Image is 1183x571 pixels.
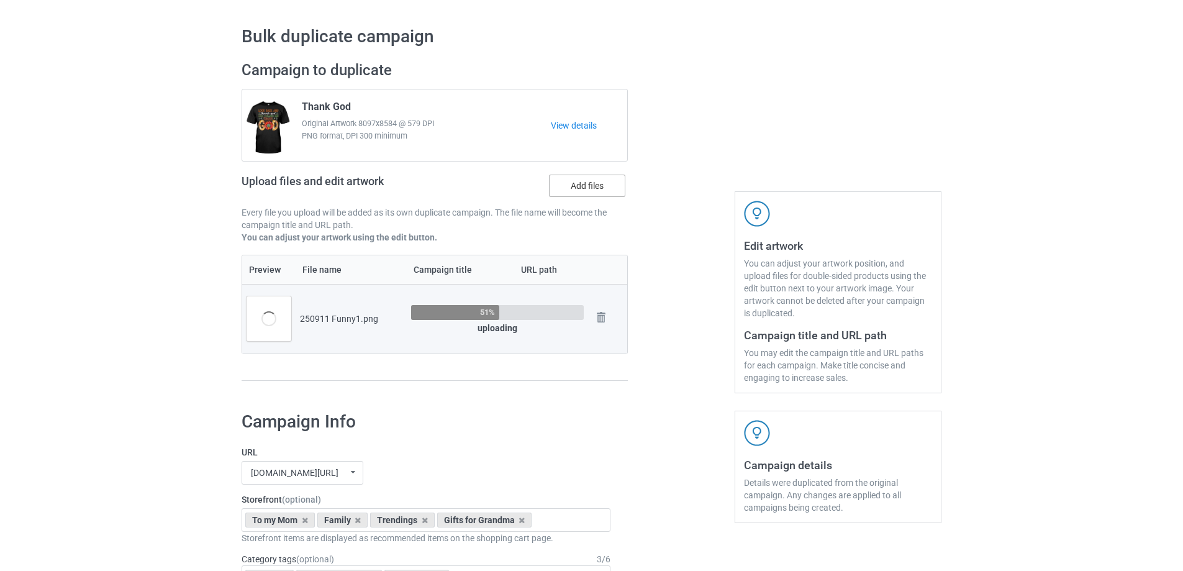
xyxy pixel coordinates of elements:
[242,25,941,48] h1: Bulk duplicate campaign
[514,255,588,284] th: URL path
[744,477,932,514] div: Details were duplicated from the original campaign. Any changes are applied to all campaigns bein...
[251,468,338,477] div: [DOMAIN_NAME][URL]
[242,232,437,242] b: You can adjust your artwork using the edit button.
[549,175,625,197] label: Add files
[744,458,932,472] h3: Campaign details
[592,309,610,326] img: svg+xml;base64,PD94bWwgdmVyc2lvbj0iMS4wIiBlbmNvZGluZz0iVVRGLTgiPz4KPHN2ZyB3aWR0aD0iMjhweCIgaGVpZ2...
[242,553,334,565] label: Category tags
[551,119,627,132] a: View details
[370,513,435,528] div: Trendings
[744,257,932,319] div: You can adjust your artwork position, and upload files for double-sided products using the edit b...
[242,446,610,459] label: URL
[744,201,770,227] img: svg+xml;base64,PD94bWwgdmVyc2lvbj0iMS4wIiBlbmNvZGluZz0iVVRGLTgiPz4KPHN2ZyB3aWR0aD0iNDJweCIgaGVpZ2...
[744,328,932,342] h3: Campaign title and URL path
[302,117,551,130] span: Original Artwork 8097x8584 @ 579 DPI
[480,308,495,316] div: 51%
[242,493,610,506] label: Storefront
[407,255,514,284] th: Campaign title
[744,239,932,253] h3: Edit artwork
[437,513,532,528] div: Gifts for Grandma
[296,255,407,284] th: File name
[411,322,584,334] div: uploading
[242,411,610,433] h1: Campaign Info
[242,175,473,198] h2: Upload files and edit artwork
[296,554,334,564] span: (optional)
[597,553,610,565] div: 3 / 6
[242,532,610,544] div: Storefront items are displayed as recommended items on the shopping cart page.
[302,130,551,142] span: PNG format, DPI 300 minimum
[744,347,932,384] div: You may edit the campaign title and URL paths for each campaign. Make title concise and engaging ...
[302,101,351,117] span: Thank God
[744,420,770,446] img: svg+xml;base64,PD94bWwgdmVyc2lvbj0iMS4wIiBlbmNvZGluZz0iVVRGLTgiPz4KPHN2ZyB3aWR0aD0iNDJweCIgaGVpZ2...
[282,495,321,505] span: (optional)
[242,206,628,231] p: Every file you upload will be added as its own duplicate campaign. The file name will become the ...
[245,513,315,528] div: To my Mom
[242,255,296,284] th: Preview
[242,61,628,80] h2: Campaign to duplicate
[300,313,402,325] div: 250911 Funny1.png
[317,513,368,528] div: Family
